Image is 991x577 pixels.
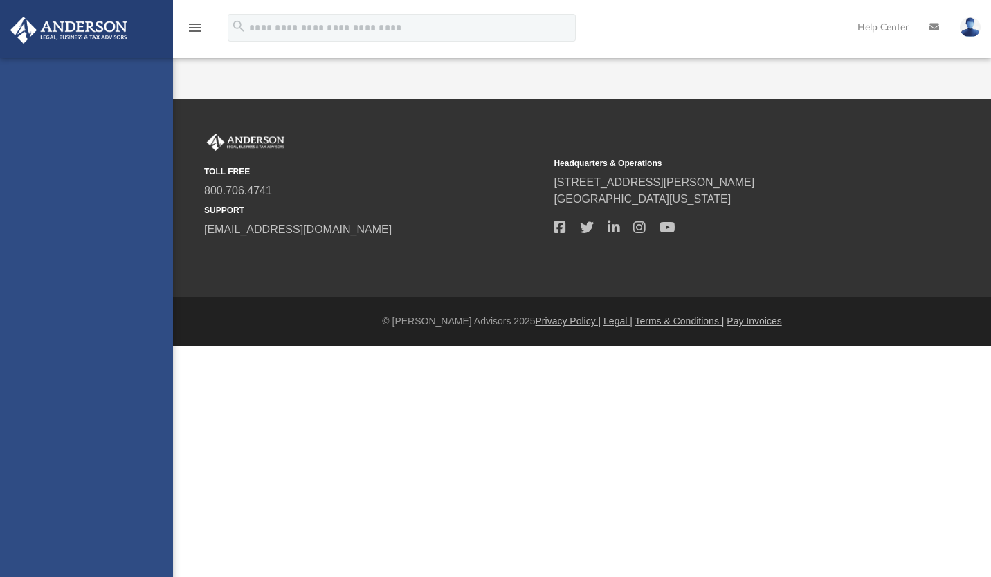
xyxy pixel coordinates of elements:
[960,17,981,37] img: User Pic
[536,315,601,327] a: Privacy Policy |
[231,19,246,34] i: search
[554,193,731,205] a: [GEOGRAPHIC_DATA][US_STATE]
[204,223,392,235] a: [EMAIL_ADDRESS][DOMAIN_NAME]
[554,157,893,170] small: Headquarters & Operations
[727,315,781,327] a: Pay Invoices
[603,315,633,327] a: Legal |
[204,165,544,178] small: TOLL FREE
[204,204,544,217] small: SUPPORT
[635,315,725,327] a: Terms & Conditions |
[6,17,131,44] img: Anderson Advisors Platinum Portal
[204,185,272,196] a: 800.706.4741
[187,26,203,36] a: menu
[554,176,754,188] a: [STREET_ADDRESS][PERSON_NAME]
[173,314,991,329] div: © [PERSON_NAME] Advisors 2025
[187,19,203,36] i: menu
[204,134,287,152] img: Anderson Advisors Platinum Portal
